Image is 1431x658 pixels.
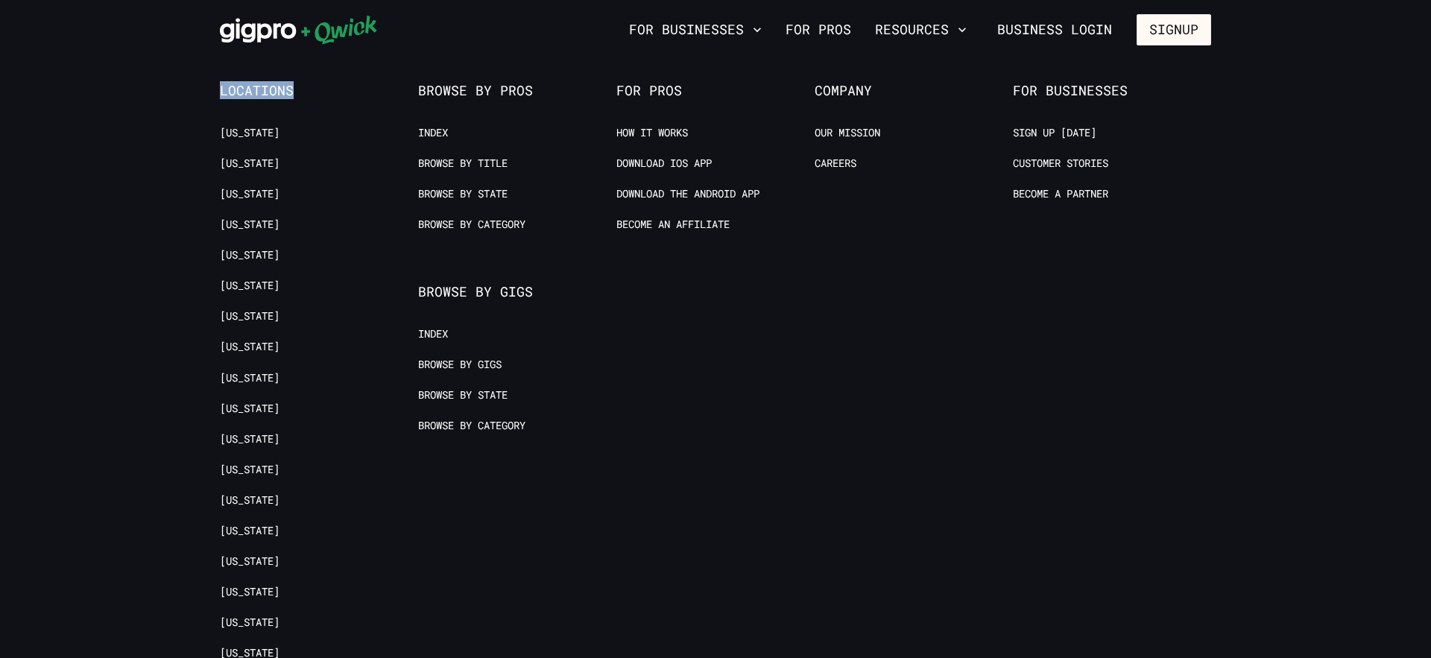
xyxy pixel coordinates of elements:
a: Careers [815,156,856,171]
a: Browse by Title [418,156,508,171]
button: For Businesses [623,17,768,42]
span: Company [815,83,1013,99]
a: [US_STATE] [220,156,279,171]
a: Become an Affiliate [616,218,730,232]
a: Our Mission [815,126,880,140]
a: Browse by Category [418,218,525,232]
a: Browse by State [418,187,508,201]
a: [US_STATE] [220,187,279,201]
a: Browse by State [418,388,508,402]
a: [US_STATE] [220,218,279,232]
a: [US_STATE] [220,309,279,323]
a: [US_STATE] [220,402,279,416]
a: [US_STATE] [220,279,279,293]
a: [US_STATE] [220,340,279,354]
span: For Businesses [1013,83,1211,99]
iframe: Netlify Drawer [425,622,1006,658]
a: [US_STATE] [220,248,279,262]
a: [US_STATE] [220,585,279,599]
button: Signup [1137,14,1211,45]
a: [US_STATE] [220,463,279,477]
span: Locations [220,83,418,99]
a: Download IOS App [616,156,712,171]
a: How it Works [616,126,688,140]
a: Business Login [985,14,1125,45]
a: [US_STATE] [220,493,279,507]
a: Index [418,126,448,140]
a: [US_STATE] [220,126,279,140]
a: [US_STATE] [220,432,279,446]
a: Sign up [DATE] [1013,126,1096,140]
a: Browse by Category [418,419,525,433]
a: [US_STATE] [220,616,279,630]
span: Browse by Gigs [418,284,616,300]
a: Customer stories [1013,156,1108,171]
a: Browse by Gigs [418,358,502,372]
a: [US_STATE] [220,554,279,569]
img: Qwick [220,15,377,45]
a: Download the Android App [616,187,759,201]
a: [US_STATE] [220,524,279,538]
a: Index [418,327,448,341]
a: For Pros [780,17,857,42]
span: Browse by Pros [418,83,616,99]
a: [US_STATE] [220,371,279,385]
a: Become a Partner [1013,187,1108,201]
span: For Pros [616,83,815,99]
button: Resources [869,17,973,42]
